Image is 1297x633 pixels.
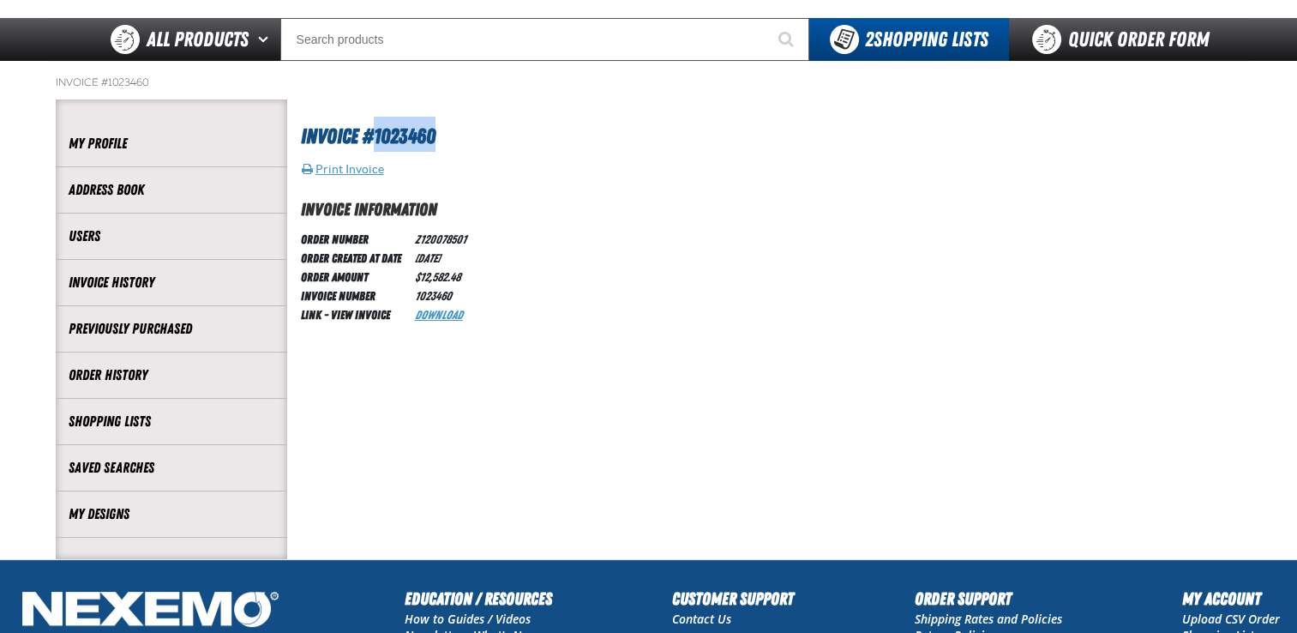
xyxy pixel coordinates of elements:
[766,18,809,61] button: Start Searching
[301,248,408,267] td: Order Created at Date
[301,267,408,286] td: Order Amount
[69,365,274,385] a: Order History
[672,611,731,627] a: Contact Us
[405,611,531,627] a: How to Guides / Videos
[69,412,274,431] a: Shopping Lists
[56,75,1242,89] nav: Breadcrumbs
[915,586,1062,612] h2: Order Support
[1182,611,1280,627] a: Upload CSV Order
[301,286,408,304] td: Invoice Number
[280,18,809,61] input: Search
[1182,586,1280,612] h2: My Account
[301,229,408,248] td: Order Number
[69,273,274,292] a: Invoice History
[405,586,552,612] h2: Education / Resources
[69,504,274,524] a: My Designs
[69,319,274,339] a: Previously Purchased
[301,161,385,177] button: Print Invoice
[672,586,794,612] h2: Customer Support
[301,304,408,323] td: Link - View Invoice
[301,196,1242,222] h2: Invoice Information
[301,124,435,148] span: Invoice #1023460
[809,18,1009,61] button: You have 2 Shopping Lists. Open to view details
[147,24,249,55] span: All Products
[69,226,274,246] a: Users
[865,27,874,51] strong: 2
[865,27,988,51] span: Shopping Lists
[408,248,473,267] td: [DATE]
[69,458,274,478] a: Saved Searches
[915,611,1062,627] a: Shipping Rates and Policies
[408,267,473,286] td: $12,582.48
[69,180,274,200] a: Address Book
[408,229,473,248] td: Z120078501
[56,75,149,89] a: Invoice #1023460
[252,18,280,61] button: Open All Products pages
[1009,18,1241,61] a: Quick Order Form
[69,134,274,154] a: My Profile
[415,308,463,322] a: Download
[408,286,473,304] td: 1023460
